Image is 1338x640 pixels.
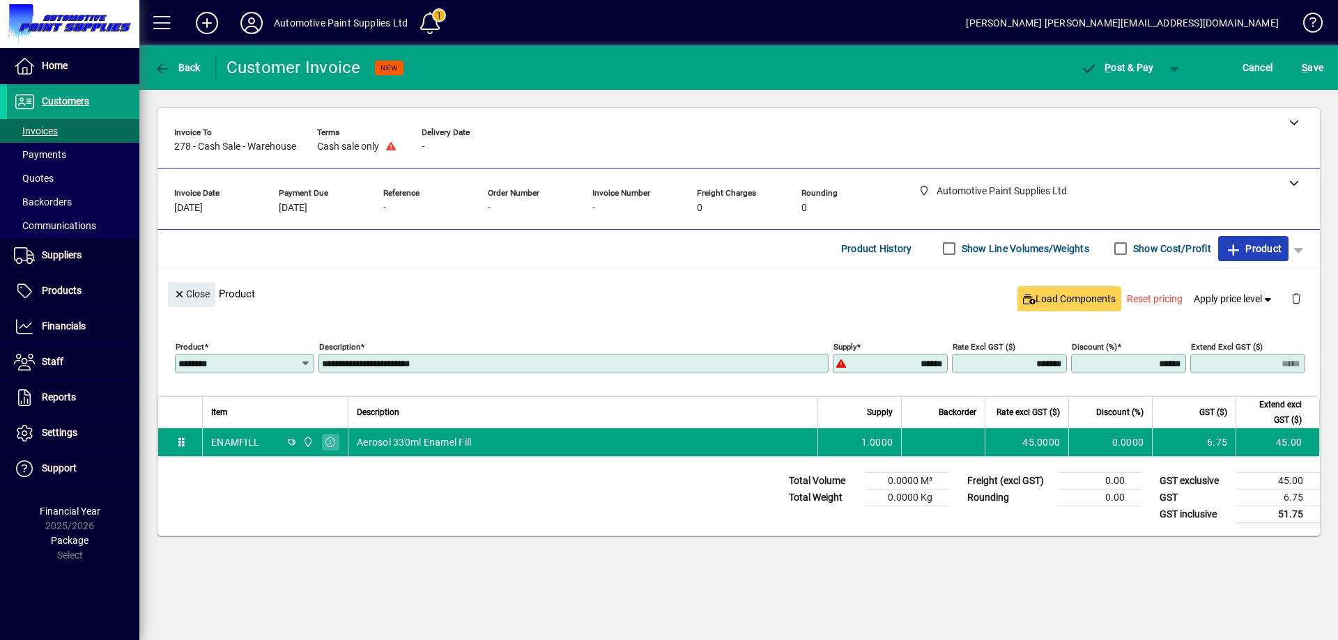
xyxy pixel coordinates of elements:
td: Total Weight [782,489,866,506]
span: [DATE] [279,203,307,214]
app-page-header-button: Close [164,288,219,300]
app-page-header-button: Back [139,55,216,80]
span: - [488,203,491,214]
span: Automotive Paint Supplies Ltd [299,435,315,450]
span: Product History [841,237,912,260]
span: Load Components [1023,292,1116,306]
button: Product History [836,236,918,261]
button: Product [1218,236,1289,261]
mat-label: Supply [833,341,856,351]
a: Suppliers [7,238,139,273]
td: 6.75 [1152,428,1236,456]
span: Products [42,285,82,296]
div: ENAMFILL [211,435,259,449]
span: Financial Year [40,506,100,517]
span: Home [42,60,68,71]
span: - [422,141,424,153]
a: Backorders [7,190,139,214]
button: Profile [229,10,274,36]
a: Financials [7,309,139,344]
div: Automotive Paint Supplies Ltd [274,12,408,34]
span: Invoices [14,125,58,136]
a: Reports [7,380,139,415]
a: Settings [7,416,139,451]
td: 51.75 [1236,506,1320,523]
span: Staff [42,356,63,367]
span: Package [51,535,89,546]
button: Save [1298,55,1327,80]
td: Freight (excl GST) [960,472,1058,489]
td: 45.00 [1236,472,1320,489]
span: Extend excl GST ($) [1245,397,1302,428]
button: Add [185,10,229,36]
mat-label: Description [319,341,360,351]
td: 0.0000 [1068,428,1152,456]
span: - [592,203,595,214]
label: Show Line Volumes/Weights [959,242,1089,256]
a: Knowledge Base [1293,3,1321,48]
span: Suppliers [42,249,82,260]
span: Close [174,283,210,306]
span: Communications [14,220,96,231]
td: Total Volume [782,472,866,489]
mat-label: Rate excl GST ($) [953,341,1015,351]
span: 1.0000 [861,435,893,449]
div: 45.0000 [994,435,1060,449]
mat-label: Discount (%) [1072,341,1117,351]
span: Cancel [1243,56,1273,79]
span: Supply [867,405,893,420]
a: Payments [7,143,139,166]
label: Show Cost/Profit [1130,242,1211,256]
a: Support [7,451,139,486]
td: 0.00 [1058,489,1141,506]
span: Apply price level [1194,292,1275,306]
span: Payments [14,149,66,160]
app-page-header-button: Delete [1279,292,1313,304]
button: Back [151,55,204,80]
td: 45.00 [1236,428,1319,456]
td: GST inclusive [1153,506,1236,523]
span: Aerosol 330ml Enamel Fill [357,435,471,449]
td: GST exclusive [1153,472,1236,489]
span: ave [1302,56,1323,79]
span: S [1302,62,1307,73]
div: [PERSON_NAME] [PERSON_NAME][EMAIL_ADDRESS][DOMAIN_NAME] [966,12,1279,34]
span: Customers [42,95,89,107]
button: Apply price level [1188,286,1280,311]
span: Backorders [14,196,72,208]
span: P [1105,62,1111,73]
a: Communications [7,214,139,237]
span: Discount (%) [1096,405,1144,420]
span: Product [1225,237,1282,260]
span: NEW [380,63,398,72]
td: 0.00 [1058,472,1141,489]
span: GST ($) [1199,405,1227,420]
span: 0 [801,203,807,214]
button: Load Components [1017,286,1121,311]
span: Support [42,462,77,474]
span: Reset pricing [1127,292,1183,306]
span: Reports [42,391,76,403]
span: Rate excl GST ($) [997,405,1060,420]
button: Cancel [1239,55,1277,80]
button: Close [168,282,215,307]
button: Post & Pay [1074,55,1161,80]
span: Item [211,405,228,420]
span: Description [357,405,399,420]
span: Quotes [14,173,54,184]
td: 6.75 [1236,489,1320,506]
span: Backorder [939,405,976,420]
span: Settings [42,427,77,438]
div: Customer Invoice [226,56,361,79]
span: 0 [697,203,702,214]
td: 0.0000 M³ [866,472,949,489]
button: Reset pricing [1121,286,1188,311]
span: 278 - Cash Sale - Warehouse [174,141,296,153]
span: Financials [42,320,86,331]
span: - [383,203,386,214]
a: Invoices [7,119,139,143]
span: Back [154,62,201,73]
td: GST [1153,489,1236,506]
button: Delete [1279,282,1313,315]
td: 0.0000 Kg [866,489,949,506]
